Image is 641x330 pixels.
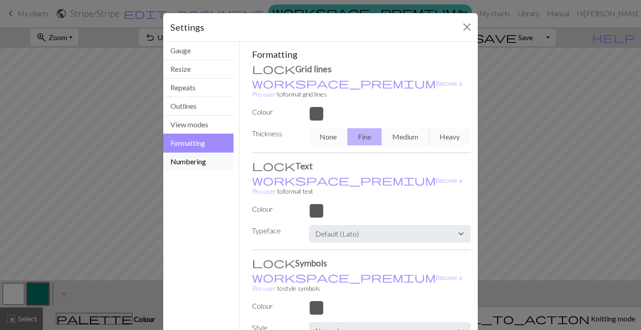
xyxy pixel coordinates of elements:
span: workspace_premium [252,174,436,186]
label: Thickness [247,128,304,142]
small: to style symbols [252,274,462,292]
button: Outlines [163,97,234,116]
span: workspace_premium [252,77,436,89]
button: Repeats [163,79,234,97]
label: Typeface [247,225,304,239]
a: Become a Pro user [252,79,462,98]
span: workspace_premium [252,271,436,284]
a: Become a Pro user [252,274,462,292]
label: Colour [247,107,304,117]
button: Close [460,20,474,34]
h3: Text [252,160,471,171]
button: Resize [163,60,234,79]
button: Gauge [163,42,234,60]
small: to format grid lines [252,79,462,98]
h3: Symbols [252,257,471,268]
button: View modes [163,116,234,134]
a: Become a Pro user [252,177,462,195]
label: Colour [247,204,304,214]
label: Colour [247,301,304,311]
h3: Grid lines [252,63,471,74]
button: Numbering [163,153,234,171]
button: Formatting [163,134,234,153]
small: to format text [252,177,462,195]
h5: Formatting [252,49,471,60]
h5: Settings [170,20,204,34]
